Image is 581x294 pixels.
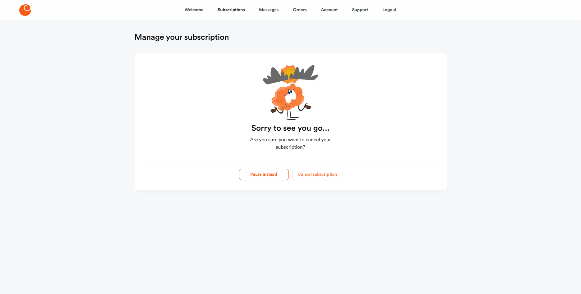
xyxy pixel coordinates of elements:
[251,123,330,133] strong: Sorry to see you go...
[321,2,338,17] a: Account
[259,2,279,17] a: Messages
[293,169,342,180] button: Cancel subscription
[293,2,307,17] a: Orders
[382,2,396,17] a: Logout
[239,169,289,180] button: Pause instead
[185,2,203,17] a: Welcome
[352,2,368,17] a: Support
[263,65,318,120] img: cartoon-unsure-xIwyrc26.svg
[218,2,245,17] a: Subscriptions
[238,136,344,151] span: Are you sure you want to cancel your subscription?
[135,32,229,42] h1: Manage your subscription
